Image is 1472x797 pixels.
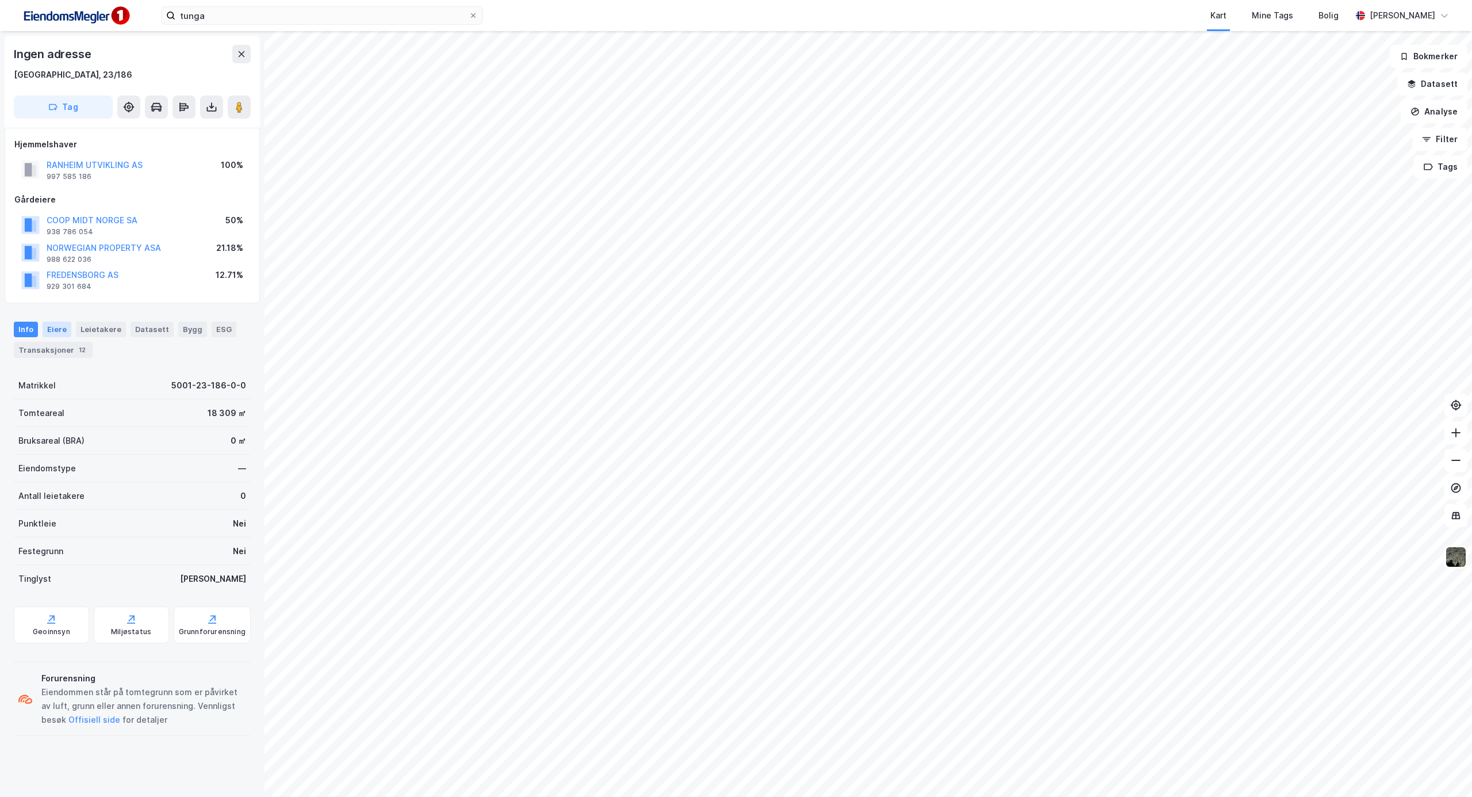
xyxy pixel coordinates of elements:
[76,322,126,337] div: Leietakere
[47,282,91,291] div: 929 301 684
[225,213,243,227] div: 50%
[212,322,236,337] div: ESG
[1414,742,1472,797] div: Kontrollprogram for chat
[1414,155,1467,178] button: Tags
[216,241,243,255] div: 21.18%
[1412,128,1467,151] button: Filter
[179,627,246,636] div: Grunnforurensning
[175,7,469,24] input: Søk på adresse, matrikkel, gårdeiere, leietakere eller personer
[18,489,85,503] div: Antall leietakere
[18,379,56,392] div: Matrikkel
[1252,9,1293,22] div: Mine Tags
[18,3,133,29] img: F4PB6Px+NJ5v8B7XTbfpPpyloAAAAASUVORK5CYII=
[47,227,93,237] div: 938 786 054
[1445,546,1467,568] img: 9k=
[208,406,246,420] div: 18 309 ㎡
[231,434,246,448] div: 0 ㎡
[18,406,64,420] div: Tomteareal
[41,672,246,685] div: Forurensning
[14,193,250,207] div: Gårdeiere
[14,45,93,63] div: Ingen adresse
[1397,73,1467,96] button: Datasett
[240,489,246,503] div: 0
[221,158,243,172] div: 100%
[1210,9,1226,22] div: Kart
[171,379,246,392] div: 5001-23-186-0-0
[14,138,250,151] div: Hjemmelshaver
[76,344,88,356] div: 12
[216,268,243,282] div: 12.71%
[1370,9,1435,22] div: [PERSON_NAME]
[33,627,70,636] div: Geoinnsyn
[14,96,113,119] button: Tag
[14,322,38,337] div: Info
[18,517,56,531] div: Punktleie
[1401,100,1467,123] button: Analyse
[233,544,246,558] div: Nei
[1318,9,1339,22] div: Bolig
[131,322,174,337] div: Datasett
[18,434,85,448] div: Bruksareal (BRA)
[180,572,246,586] div: [PERSON_NAME]
[43,322,71,337] div: Eiere
[18,462,76,475] div: Eiendomstype
[1414,742,1472,797] iframe: Chat Widget
[18,572,51,586] div: Tinglyst
[111,627,151,636] div: Miljøstatus
[238,462,246,475] div: —
[14,68,132,82] div: [GEOGRAPHIC_DATA], 23/186
[178,322,207,337] div: Bygg
[233,517,246,531] div: Nei
[47,255,91,264] div: 988 622 036
[18,544,63,558] div: Festegrunn
[47,172,91,181] div: 997 585 186
[1390,45,1467,68] button: Bokmerker
[14,342,93,358] div: Transaksjoner
[41,685,246,727] div: Eiendommen står på tomtegrunn som er påvirket av luft, grunn eller annen forurensning. Vennligst ...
